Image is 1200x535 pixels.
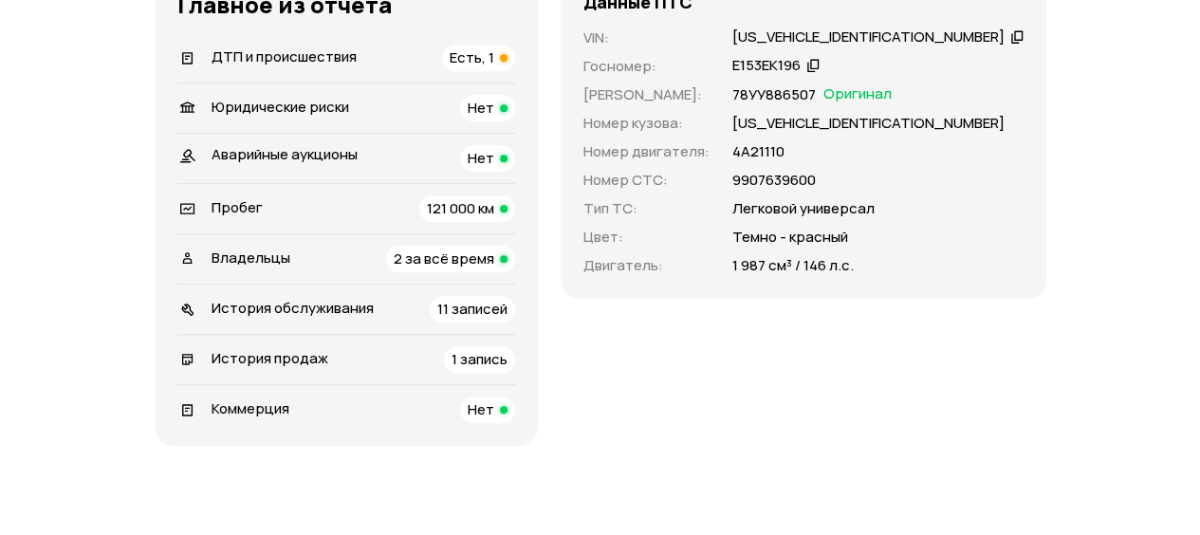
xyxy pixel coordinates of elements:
[212,97,349,117] span: Юридические риски
[468,399,494,419] span: Нет
[583,227,710,248] p: Цвет :
[452,349,508,369] span: 1 запись
[583,84,710,105] p: [PERSON_NAME] :
[823,84,892,105] span: Оригинал
[732,141,785,162] p: 4А21110
[212,348,328,368] span: История продаж
[450,47,494,67] span: Есть, 1
[732,84,816,105] p: 78УУ886507
[732,170,816,191] p: 9907639600
[583,170,710,191] p: Номер СТС :
[732,28,1005,47] div: [US_VEHICLE_IDENTIFICATION_NUMBER]
[583,141,710,162] p: Номер двигателя :
[583,198,710,219] p: Тип ТС :
[212,248,290,267] span: Владельцы
[468,148,494,168] span: Нет
[732,227,848,248] p: Темно - красный
[212,197,263,217] span: Пробег
[732,198,875,219] p: Легковой универсал
[732,113,1005,134] p: [US_VEHICLE_IDENTIFICATION_NUMBER]
[212,46,357,66] span: ДТП и происшествия
[732,56,801,76] div: Е153ЕК196
[583,255,710,276] p: Двигатель :
[212,144,358,164] span: Аварийные аукционы
[732,255,854,276] p: 1 987 см³ / 146 л.с.
[583,28,710,48] p: VIN :
[212,298,374,318] span: История обслуживания
[394,249,494,268] span: 2 за всё время
[427,198,494,218] span: 121 000 км
[437,299,508,319] span: 11 записей
[212,398,289,418] span: Коммерция
[583,113,710,134] p: Номер кузова :
[468,98,494,118] span: Нет
[583,56,710,77] p: Госномер :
